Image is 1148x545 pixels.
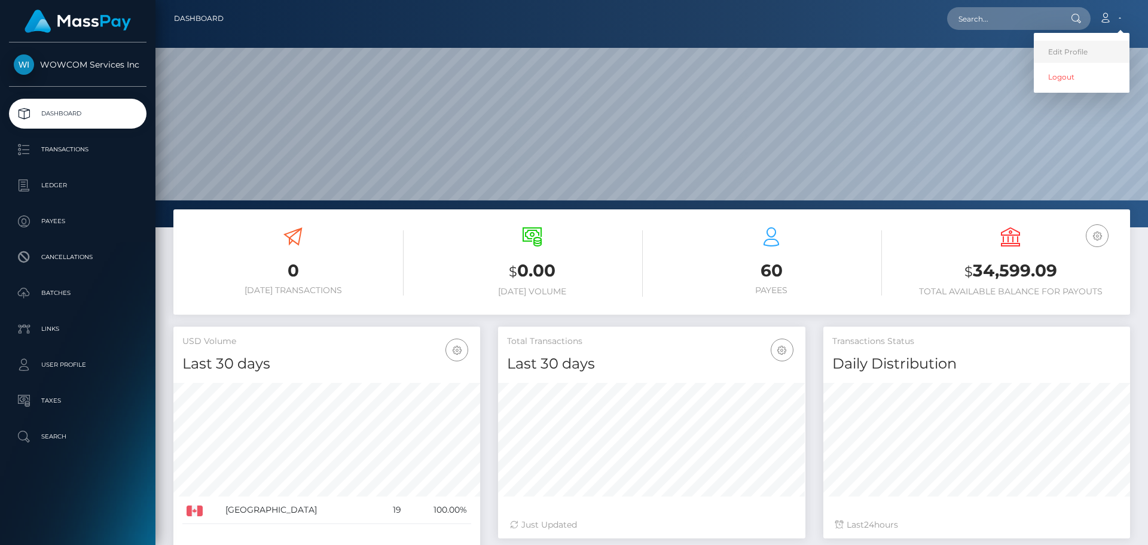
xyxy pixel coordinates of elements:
[9,278,146,308] a: Batches
[182,354,471,375] h4: Last 30 days
[509,263,517,280] small: $
[25,10,131,33] img: MassPay Logo
[14,105,142,123] p: Dashboard
[14,392,142,410] p: Taxes
[14,54,34,75] img: WOWCOM Services Inc
[900,259,1121,284] h3: 34,599.09
[9,242,146,272] a: Cancellations
[14,176,142,194] p: Ledger
[9,135,146,165] a: Transactions
[832,354,1121,375] h4: Daily Distribution
[9,422,146,452] a: Search
[1034,66,1129,88] a: Logout
[1034,41,1129,63] a: Edit Profile
[9,350,146,380] a: User Profile
[14,428,142,446] p: Search
[507,336,796,348] h5: Total Transactions
[14,284,142,302] p: Batches
[9,386,146,416] a: Taxes
[9,314,146,344] a: Links
[405,497,472,524] td: 100.00%
[14,141,142,159] p: Transactions
[422,259,643,284] h3: 0.00
[14,212,142,230] p: Payees
[187,506,203,516] img: CA.png
[947,7,1060,30] input: Search...
[422,287,643,297] h6: [DATE] Volume
[14,248,142,266] p: Cancellations
[379,497,405,524] td: 19
[9,170,146,200] a: Ledger
[864,519,874,530] span: 24
[14,320,142,338] p: Links
[9,59,146,70] span: WOWCOM Services Inc
[182,259,404,282] h3: 0
[835,519,1118,531] div: Last hours
[174,6,224,31] a: Dashboard
[507,354,796,375] h4: Last 30 days
[510,519,793,531] div: Just Updated
[14,356,142,374] p: User Profile
[832,336,1121,348] h5: Transactions Status
[182,285,404,296] h6: [DATE] Transactions
[661,259,882,282] h3: 60
[221,497,379,524] td: [GEOGRAPHIC_DATA]
[661,285,882,296] h6: Payees
[9,206,146,236] a: Payees
[182,336,471,348] h5: USD Volume
[964,263,973,280] small: $
[900,287,1121,297] h6: Total Available Balance for Payouts
[9,99,146,129] a: Dashboard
